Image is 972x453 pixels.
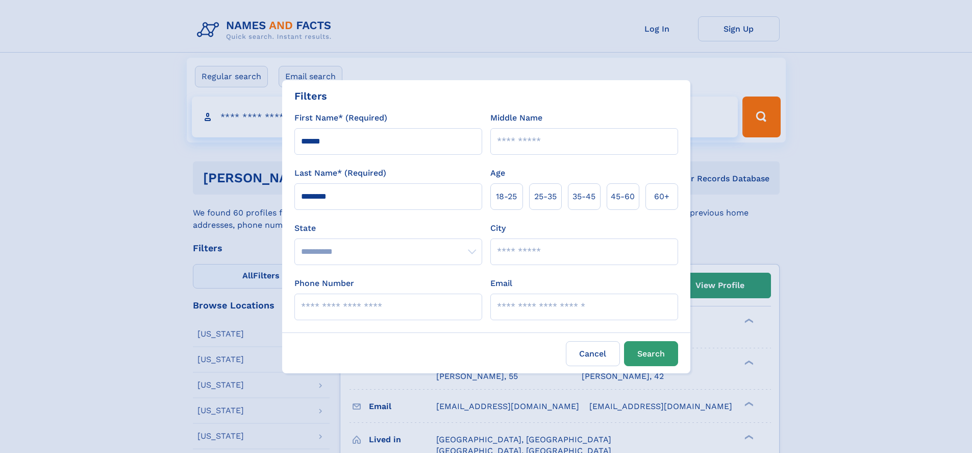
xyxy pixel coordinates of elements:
label: Last Name* (Required) [294,167,386,179]
span: 35‑45 [572,190,595,203]
label: First Name* (Required) [294,112,387,124]
label: City [490,222,506,234]
span: 60+ [654,190,669,203]
label: State [294,222,482,234]
label: Middle Name [490,112,542,124]
span: 18‑25 [496,190,517,203]
span: 25‑35 [534,190,557,203]
label: Email [490,277,512,290]
label: Age [490,167,505,179]
label: Phone Number [294,277,354,290]
button: Search [624,341,678,366]
span: 45‑60 [611,190,635,203]
div: Filters [294,88,327,104]
label: Cancel [566,341,620,366]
